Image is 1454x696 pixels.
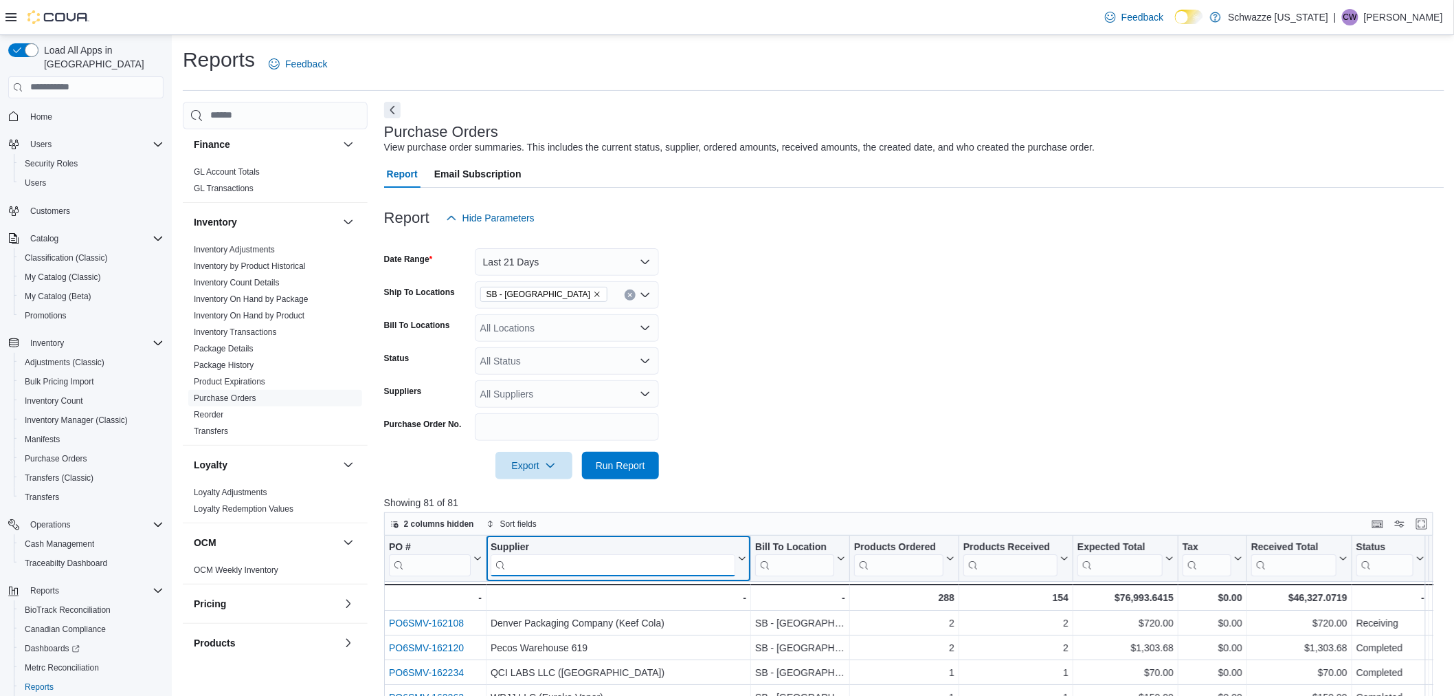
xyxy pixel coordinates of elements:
button: Classification (Classic) [14,248,169,268]
button: Inventory [25,335,69,351]
a: Inventory Manager (Classic) [19,412,133,428]
button: Bill To Location [755,541,845,576]
div: $0.00 [1183,664,1242,681]
button: Users [14,173,169,193]
button: Open list of options [640,389,651,400]
button: Operations [3,515,169,534]
span: Inventory [25,335,164,351]
label: Ship To Locations [384,287,455,298]
span: Inventory by Product Historical [194,261,306,272]
span: SB - Belmar [480,287,607,302]
p: Schwazze [US_STATE] [1228,9,1328,25]
div: Products Ordered [854,541,943,576]
span: Transfers (Classic) [19,470,164,486]
button: Inventory Manager (Classic) [14,411,169,430]
div: Received Total [1251,541,1336,554]
span: Sort fields [500,519,537,530]
button: Run Report [582,452,659,479]
button: Export [495,452,572,479]
a: Promotions [19,307,72,324]
button: OCM [340,534,357,551]
a: Security Roles [19,155,83,172]
button: Traceabilty Dashboard [14,554,169,573]
span: Canadian Compliance [19,621,164,638]
span: Inventory Count [25,395,83,406]
a: Package History [194,360,254,370]
div: Loyalty [183,484,368,523]
a: Reorder [194,410,223,420]
span: My Catalog (Classic) [25,272,101,283]
div: $76,993.6415 [1077,589,1174,606]
span: OCM Weekly Inventory [194,565,278,576]
div: Denver Packaging Company (Keef Cola) [491,615,746,631]
button: Next [384,102,401,118]
span: 2 columns hidden [404,519,474,530]
a: PO6SMV-162108 [389,618,464,629]
div: - [388,589,482,606]
span: Operations [30,519,71,530]
div: $720.00 [1251,615,1347,631]
h3: Finance [194,138,230,151]
label: Status [384,353,410,364]
span: BioTrack Reconciliation [25,605,111,616]
span: Classification (Classic) [19,250,164,266]
div: Finance [183,164,368,202]
a: My Catalog (Beta) [19,288,97,305]
button: Display options [1391,516,1408,532]
span: Adjustments (Classic) [19,354,164,371]
span: Traceabilty Dashboard [25,558,107,569]
span: Purchase Orders [194,393,256,404]
button: Open list of options [640,323,651,334]
div: Products Ordered [854,541,943,554]
div: Bill To Location [755,541,834,554]
span: My Catalog (Beta) [25,291,91,302]
span: Inventory Count [19,393,164,409]
a: Reports [19,679,59,695]
div: Inventory [183,241,368,445]
div: Products Received [963,541,1058,554]
div: 2 [963,615,1069,631]
button: Reports [25,583,65,599]
button: Cash Management [14,534,169,554]
span: Manifests [19,431,164,448]
span: Cash Management [19,536,164,552]
span: Metrc Reconciliation [25,662,99,673]
span: Reorder [194,409,223,420]
a: Manifests [19,431,65,448]
h3: Report [384,210,429,226]
a: Cash Management [19,536,100,552]
span: Email Subscription [434,160,522,188]
a: Adjustments (Classic) [19,354,110,371]
button: Supplier [491,541,746,576]
h3: Inventory [194,215,237,229]
span: Bulk Pricing Import [25,376,94,387]
button: Promotions [14,306,169,325]
span: Promotions [25,310,67,321]
span: Inventory [30,338,64,349]
div: Completed [1356,664,1424,681]
div: $1,303.68 [1251,640,1347,656]
button: Loyalty [194,458,337,472]
button: Products [340,635,357,651]
span: Security Roles [25,158,78,169]
div: SB - [GEOGRAPHIC_DATA] [755,664,845,681]
span: SB - [GEOGRAPHIC_DATA] [486,287,590,301]
a: Classification (Classic) [19,250,113,266]
span: Adjustments (Classic) [25,357,104,368]
span: Users [30,139,52,150]
button: Keyboard shortcuts [1369,516,1386,532]
a: Dashboards [14,639,169,658]
div: Pecos Warehouse 619 [491,640,746,656]
span: Inventory On Hand by Package [194,294,309,305]
button: Users [3,135,169,154]
a: Transfers [19,489,65,505]
div: SB - [GEOGRAPHIC_DATA] [755,615,845,631]
span: Dark Mode [1175,24,1176,25]
button: Sort fields [481,516,542,532]
div: $70.00 [1077,664,1174,681]
span: My Catalog (Beta) [19,288,164,305]
div: Supplier [491,541,735,576]
button: Canadian Compliance [14,620,169,639]
span: Export [504,452,564,479]
div: QCI LABS LLC ([GEOGRAPHIC_DATA]) [491,664,746,681]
